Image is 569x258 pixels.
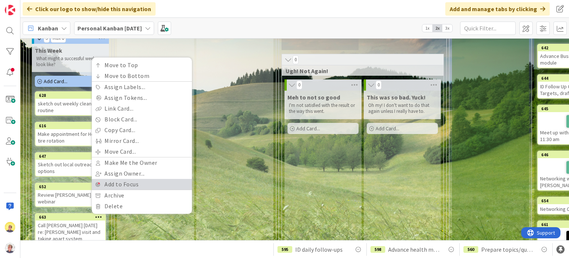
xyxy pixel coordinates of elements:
div: 616 [39,123,105,128]
a: Archive [92,190,192,201]
div: Click our logo to show/hide this navigation [23,2,156,16]
b: Personal Kanban [DATE] [77,25,142,32]
a: Assign Owner... [92,168,192,179]
div: Sketch out local outreach options [36,160,105,176]
div: 598 [370,246,385,253]
div: 628 [39,93,105,98]
span: Ugh! Not Again! [286,67,434,75]
input: Quick Filter... [460,22,516,35]
div: 628sketch out weekly cleaning routine [36,92,105,115]
a: Move to Bottom [92,71,192,81]
div: 652 [36,183,105,190]
p: Oh my! I don't want to do that again unless I really have to. [368,102,436,115]
span: 1x [422,25,432,32]
div: Add and manage tabs by clicking [445,2,550,16]
a: Make Me the Owner [92,157,192,168]
span: Add Card... [296,125,320,132]
div: 595 [277,246,292,253]
div: 647 [36,153,105,160]
a: Delete [92,201,192,212]
a: Assign Labels... [92,82,192,92]
div: 652 [39,184,105,189]
img: Visit kanbanzone.com [5,5,15,15]
div: 616 [36,123,105,129]
div: 628 [36,92,105,99]
div: 663 [39,215,105,220]
div: 647Sketch out local outreach options [36,153,105,176]
span: Kanban [38,24,58,33]
span: 0 [293,55,299,64]
span: Meh to not so good [287,94,340,101]
a: Link Card... [92,103,192,114]
img: JW [5,222,15,232]
div: 663Move to TopMove to BottomAssign Labels...Assign Tokens...Link Card...Block Card...Copy Card...... [36,214,105,244]
div: 616Make appointment for Honda tire rotation [36,123,105,146]
a: Move to Top [92,60,192,71]
div: Max 8 [53,36,64,40]
span: Add Card... [376,125,399,132]
div: Call [PERSON_NAME] [DATE] re: [PERSON_NAME] visit and taking apart system [36,221,105,244]
div: 652Review [PERSON_NAME] QBR webinar [36,183,105,206]
span: 0 [296,81,302,89]
span: ID daily follow-ups [295,245,343,254]
div: sketch out weekly cleaning routine [36,99,105,115]
a: Mirror Card... [92,135,192,146]
div: 663Move to TopMove to BottomAssign Labels...Assign Tokens...Link Card...Block Card...Copy Card...... [36,214,105,221]
span: This was so bad. Yuck! [367,94,426,101]
span: Prepare topics/questions for for info interview call with [PERSON_NAME] at CultureAmp [481,245,534,254]
div: Make appointment for Honda tire rotation [36,129,105,146]
span: Add Card... [44,78,67,85]
span: 3x [442,25,452,32]
span: Advance health metrics module in CSM D2D [388,245,441,254]
span: This Week [35,47,62,54]
span: 0 [376,81,382,89]
p: What might a successful week look like? [36,56,104,68]
a: Block Card... [92,114,192,125]
a: Assign Tokens... [92,92,192,103]
p: I'm not satisfied with the result or the way this went. [289,102,357,115]
div: 560 [463,246,478,253]
img: avatar [5,243,15,253]
a: Add to Focus [92,179,192,190]
span: Support [16,1,34,10]
a: Move Card... [92,146,192,157]
span: 2x [432,25,442,32]
div: Review [PERSON_NAME] QBR webinar [36,190,105,206]
a: Copy Card... [92,125,192,135]
div: 647 [39,154,105,159]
